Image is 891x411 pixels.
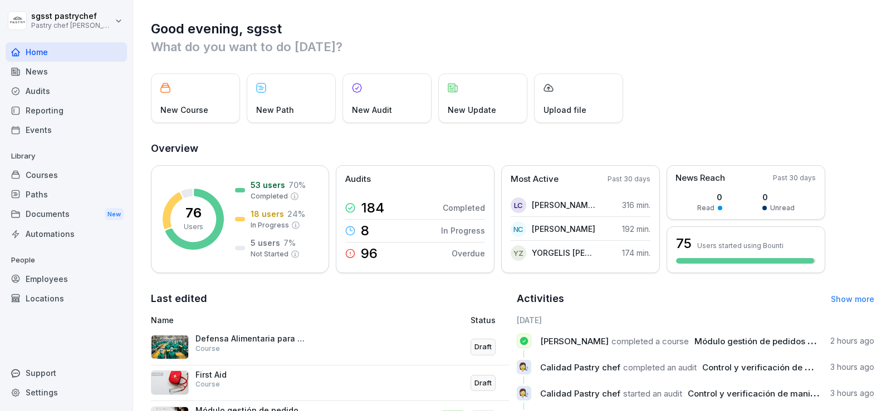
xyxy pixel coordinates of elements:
[6,289,127,308] a: Locations
[287,208,305,220] p: 24 %
[694,336,865,346] span: Módulo gestión de pedidos administrador
[251,249,288,259] p: Not Started
[675,172,725,185] p: News Reach
[518,359,529,375] p: 👩‍🔬
[532,199,596,211] p: [PERSON_NAME] [PERSON_NAME]
[151,365,509,402] a: First AidCourseDraft
[511,173,559,186] p: Most Active
[151,370,189,395] img: ovcsqbf2ewum2utvc3o527vw.png
[831,294,874,304] a: Show more
[762,191,795,203] p: 0
[518,385,529,401] p: 👩‍🔬
[151,291,509,306] h2: Last edited
[608,174,650,184] p: Past 30 days
[160,104,208,116] p: New Course
[532,247,596,259] p: YORGELIS [PERSON_NAME]
[31,22,112,29] p: Pastry chef [PERSON_NAME] y Cocina gourmet
[195,370,307,380] p: First Aid
[195,334,307,344] p: Defensa Alimentaria para Operarios de Producción
[151,38,874,56] p: What do you want to do [DATE]?
[622,223,650,235] p: 192 min.
[471,314,496,326] p: Status
[688,388,851,399] span: Control y verificación de manipuladores
[773,173,816,183] p: Past 30 days
[611,336,689,346] span: completed a course
[511,197,526,213] div: LC
[770,203,795,213] p: Unread
[6,269,127,289] a: Employees
[623,362,697,373] span: completed an audit
[6,120,127,140] a: Events
[697,241,784,250] p: Users started using Bounti
[251,208,284,220] p: 18 users
[251,191,288,201] p: Completed
[361,247,378,260] p: 96
[151,314,371,326] p: Name
[622,199,650,211] p: 316 min.
[676,234,692,253] h3: 75
[702,362,865,373] span: Control y verificación de manipuladores
[195,379,220,389] p: Course
[251,179,285,191] p: 53 users
[697,203,714,213] p: Read
[517,314,875,326] h6: [DATE]
[352,104,392,116] p: New Audit
[288,179,306,191] p: 70 %
[6,101,127,120] a: Reporting
[443,202,485,214] p: Completed
[622,247,650,259] p: 174 min.
[511,245,526,261] div: YZ
[6,363,127,383] div: Support
[361,224,369,237] p: 8
[6,81,127,101] a: Audits
[474,378,492,389] p: Draft
[830,335,874,346] p: 2 hours ago
[448,104,496,116] p: New Update
[517,291,564,306] h2: Activities
[532,223,595,235] p: [PERSON_NAME]
[6,383,127,402] a: Settings
[105,208,124,221] div: New
[251,220,289,230] p: In Progress
[540,336,609,346] span: [PERSON_NAME]
[151,335,189,359] img: yotfz9ra0nl3kiylsbpjesd2.png
[6,224,127,244] a: Automations
[6,204,127,225] a: DocumentsNew
[6,165,127,185] a: Courses
[6,42,127,62] a: Home
[31,12,112,21] p: sgsst pastrychef
[185,206,202,220] p: 76
[151,20,874,38] h1: Good evening, sgsst
[540,388,620,399] span: Calidad Pastry chef
[623,388,682,399] span: started an audit
[361,201,384,215] p: 184
[283,237,296,249] p: 7 %
[6,147,127,165] p: Library
[830,388,874,399] p: 3 hours ago
[195,344,220,354] p: Course
[6,251,127,269] p: People
[151,329,509,365] a: Defensa Alimentaria para Operarios de ProducciónCourseDraft
[474,341,492,353] p: Draft
[251,237,280,249] p: 5 users
[151,141,874,156] h2: Overview
[256,104,294,116] p: New Path
[511,221,526,237] div: NC
[697,191,722,203] p: 0
[345,173,371,186] p: Audits
[540,362,620,373] span: Calidad Pastry chef
[6,62,127,81] a: News
[6,185,127,204] a: Paths
[544,104,586,116] p: Upload file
